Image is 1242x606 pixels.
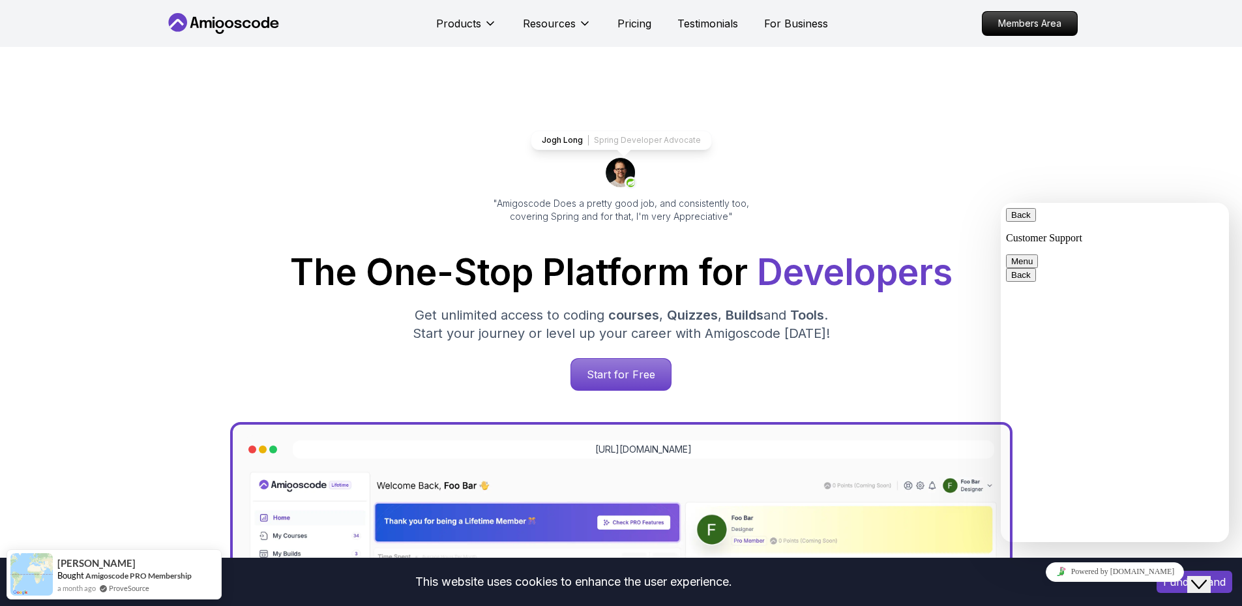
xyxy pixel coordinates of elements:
[1187,554,1229,593] iframe: chat widget
[523,16,576,31] p: Resources
[606,158,637,189] img: josh long
[608,307,659,323] span: courses
[542,135,583,145] p: Jogh Long
[571,359,671,390] p: Start for Free
[757,250,953,294] span: Developers
[983,12,1077,35] p: Members Area
[677,16,738,31] a: Testimonials
[595,443,692,456] a: [URL][DOMAIN_NAME]
[617,16,651,31] a: Pricing
[790,307,824,323] span: Tools
[764,16,828,31] a: For Business
[523,16,591,42] button: Resources
[10,553,53,596] img: provesource social proof notification image
[436,16,497,42] button: Products
[436,16,481,31] p: Products
[57,570,84,581] span: Bought
[402,306,840,342] p: Get unlimited access to coding , , and . Start your journey or level up your career with Amigosco...
[109,583,149,594] a: ProveSource
[57,558,136,569] span: [PERSON_NAME]
[1001,203,1229,542] iframe: chat widget
[475,197,767,223] p: "Amigoscode Does a pretty good job, and consistently too, covering Spring and for that, I'm very ...
[726,307,763,323] span: Builds
[57,583,96,594] span: a month ago
[1001,557,1229,586] iframe: chat widget
[667,307,718,323] span: Quizzes
[175,254,1067,290] h1: The One-Stop Platform for
[85,571,192,581] a: Amigoscode PRO Membership
[570,358,672,391] a: Start for Free
[594,135,701,145] p: Spring Developer Advocate
[10,568,1137,596] div: This website uses cookies to enhance the user experience.
[982,11,1078,36] a: Members Area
